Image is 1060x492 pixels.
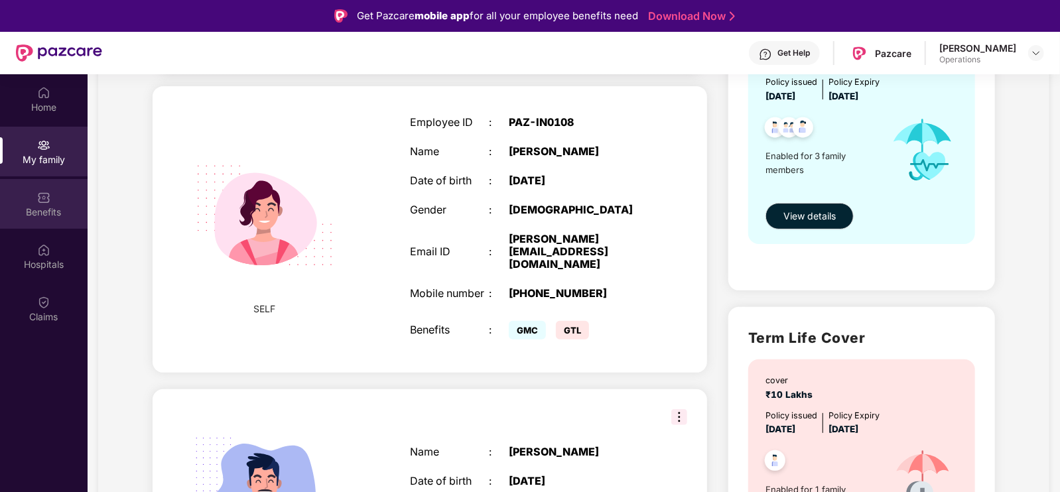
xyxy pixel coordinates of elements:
div: : [490,324,509,336]
img: svg+xml;base64,PHN2ZyBpZD0iQmVuZWZpdHMiIHhtbG5zPSJodHRwOi8vd3d3LnczLm9yZy8yMDAwL3N2ZyIgd2lkdGg9Ij... [37,191,50,204]
img: New Pazcare Logo [16,44,102,62]
img: svg+xml;base64,PHN2ZyBpZD0iSG9tZSIgeG1sbnM9Imh0dHA6Ly93d3cudzMub3JnLzIwMDAvc3ZnIiB3aWR0aD0iMjAiIG... [37,86,50,99]
div: Mobile number [410,287,489,300]
div: Gender [410,204,489,216]
span: GTL [556,321,589,339]
span: GMC [509,321,546,339]
img: svg+xml;base64,PHN2ZyBpZD0iSGVscC0zMngzMiIgeG1sbnM9Imh0dHA6Ly93d3cudzMub3JnLzIwMDAvc3ZnIiB3aWR0aD... [759,48,772,61]
div: : [490,174,509,187]
div: Policy issued [765,76,817,89]
div: Date of birth [410,475,489,487]
div: Pazcare [875,47,911,60]
span: [DATE] [828,424,858,434]
div: Benefits [410,324,489,336]
div: [PHONE_NUMBER] [509,287,647,300]
div: [DATE] [509,174,647,187]
div: Policy issued [765,409,817,422]
img: svg+xml;base64,PHN2ZyB4bWxucz0iaHR0cDovL3d3dy53My5vcmcvMjAwMC9zdmciIHdpZHRoPSIyMjQiIGhlaWdodD0iMT... [178,129,351,302]
span: SELF [254,302,276,316]
div: Name [410,145,489,158]
div: Email ID [410,245,489,258]
span: Enabled for 3 family members [765,149,880,176]
div: Name [410,446,489,458]
span: [DATE] [828,91,858,101]
span: [DATE] [765,91,795,101]
img: svg+xml;base64,PHN2ZyB4bWxucz0iaHR0cDovL3d3dy53My5vcmcvMjAwMC9zdmciIHdpZHRoPSI0OC45NDMiIGhlaWdodD... [787,113,819,146]
img: svg+xml;base64,PHN2ZyB4bWxucz0iaHR0cDovL3d3dy53My5vcmcvMjAwMC9zdmciIHdpZHRoPSI0OC45NDMiIGhlaWdodD... [759,113,791,146]
div: [PERSON_NAME] [939,42,1016,54]
div: [PERSON_NAME][EMAIL_ADDRESS][DOMAIN_NAME] [509,233,647,271]
img: svg+xml;base64,PHN2ZyBpZD0iSG9zcGl0YWxzIiB4bWxucz0iaHR0cDovL3d3dy53My5vcmcvMjAwMC9zdmciIHdpZHRoPS... [37,243,50,257]
a: Download Now [648,9,731,23]
div: [PERSON_NAME] [509,145,647,158]
strong: mobile app [415,9,470,22]
div: Date of birth [410,174,489,187]
span: [DATE] [765,424,795,434]
div: : [490,116,509,129]
div: [DATE] [509,475,647,487]
div: Employee ID [410,116,489,129]
div: : [490,287,509,300]
div: PAZ-IN0108 [509,116,647,129]
img: Stroke [730,9,735,23]
img: icon [880,104,966,197]
h2: Term Life Cover [748,327,975,349]
img: svg+xml;base64,PHN2ZyB4bWxucz0iaHR0cDovL3d3dy53My5vcmcvMjAwMC9zdmciIHdpZHRoPSI0OC45NDMiIGhlaWdodD... [759,446,791,479]
div: [PERSON_NAME] [509,446,647,458]
div: Get Pazcare for all your employee benefits need [357,8,638,24]
button: View details [765,203,854,229]
img: svg+xml;base64,PHN2ZyB3aWR0aD0iMjAiIGhlaWdodD0iMjAiIHZpZXdCb3g9IjAgMCAyMCAyMCIgZmlsbD0ibm9uZSIgeG... [37,139,50,152]
div: : [490,245,509,258]
img: Logo [334,9,348,23]
div: cover [765,374,818,387]
img: svg+xml;base64,PHN2ZyB3aWR0aD0iMzIiIGhlaWdodD0iMzIiIHZpZXdCb3g9IjAgMCAzMiAzMiIgZmlsbD0ibm9uZSIgeG... [671,409,687,425]
div: [DEMOGRAPHIC_DATA] [509,204,647,216]
img: svg+xml;base64,PHN2ZyBpZD0iQ2xhaW0iIHhtbG5zPSJodHRwOi8vd3d3LnczLm9yZy8yMDAwL3N2ZyIgd2lkdGg9IjIwIi... [37,296,50,309]
div: Policy Expiry [828,76,880,89]
img: svg+xml;base64,PHN2ZyB4bWxucz0iaHR0cDovL3d3dy53My5vcmcvMjAwMC9zdmciIHdpZHRoPSI0OC45MTUiIGhlaWdodD... [773,113,805,146]
img: svg+xml;base64,PHN2ZyBpZD0iRHJvcGRvd24tMzJ4MzIiIHhtbG5zPSJodHRwOi8vd3d3LnczLm9yZy8yMDAwL3N2ZyIgd2... [1031,48,1041,58]
span: View details [783,209,836,223]
div: : [490,204,509,216]
div: : [490,475,509,487]
div: Operations [939,54,1016,65]
span: ₹10 Lakhs [765,389,818,400]
img: Pazcare_Logo.png [850,44,869,63]
div: : [490,446,509,458]
div: Get Help [777,48,810,58]
div: Policy Expiry [828,409,880,422]
div: : [490,145,509,158]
